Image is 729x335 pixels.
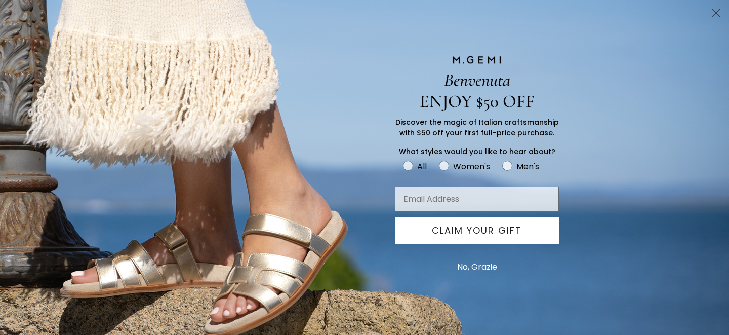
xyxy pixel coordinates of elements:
input: Email Address [395,187,559,212]
div: All [417,160,427,173]
span: ENJOY $50 OFF [420,91,535,112]
span: Discover the magic of Italian craftsmanship with $50 off your first full-price purchase. [395,117,559,138]
button: No, Grazie [452,254,502,280]
div: Women's [453,160,490,173]
img: M.GEMI [452,55,502,64]
div: Men's [516,160,539,173]
button: CLAIM YOUR GIFT [395,217,559,244]
span: Benvenuta [444,69,510,91]
button: Close dialog [707,4,725,22]
span: What styles would you like to hear about? [399,146,555,157]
